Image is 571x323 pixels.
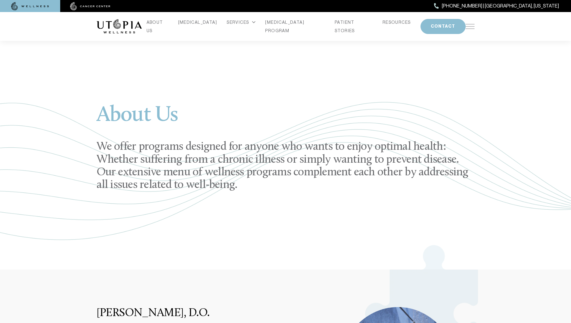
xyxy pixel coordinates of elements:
[97,141,475,192] h2: We offer programs designed for anyone who wants to enjoy optimal health: Whether suffering from a...
[227,18,256,26] div: SERVICES
[178,18,217,26] a: [MEDICAL_DATA]
[434,2,559,10] a: [PHONE_NUMBER] | [GEOGRAPHIC_DATA], [US_STATE]
[147,18,169,35] a: ABOUT US
[11,2,49,11] img: wellness
[442,2,559,10] span: [PHONE_NUMBER] | [GEOGRAPHIC_DATA], [US_STATE]
[335,18,373,35] a: PATIENT STORIES
[420,19,466,34] button: CONTACT
[383,18,411,26] a: RESOURCES
[97,105,475,134] h1: About Us
[466,24,475,29] img: icon-hamburger
[70,2,110,11] img: cancer center
[97,307,314,320] h3: [PERSON_NAME], D.O.
[265,18,325,35] a: [MEDICAL_DATA] PROGRAM
[97,19,142,34] img: logo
